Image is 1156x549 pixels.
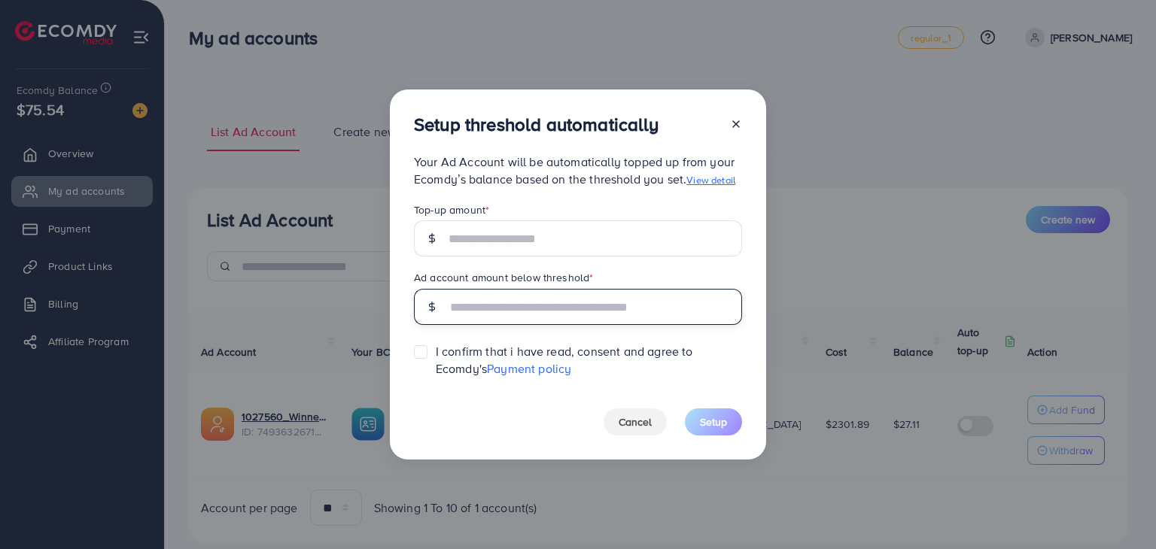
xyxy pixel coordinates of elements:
[414,202,489,217] label: Top-up amount
[700,414,727,429] span: Setup
[414,153,735,187] span: Your Ad Account will be automatically topped up from your Ecomdy’s balance based on the threshold...
[686,173,735,187] a: View detail
[1092,481,1145,538] iframe: Chat
[604,408,667,435] button: Cancel
[414,114,659,135] h3: Setup threshold automatically
[619,414,652,429] span: Cancel
[436,343,742,378] span: I confirm that i have read, consent and agree to Ecomdy's
[685,408,742,435] button: Setup
[487,360,571,377] a: Payment policy
[414,270,593,285] label: Ad account amount below threshold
